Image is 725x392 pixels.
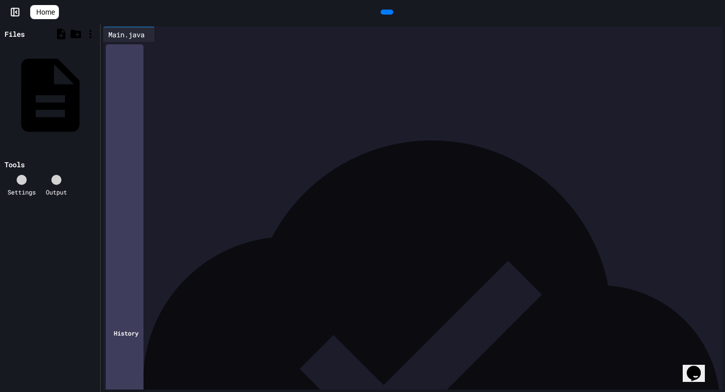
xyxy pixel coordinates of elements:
a: Home [30,5,59,19]
div: Tools [5,159,25,170]
div: Main.java [103,27,155,42]
span: Home [36,7,55,17]
div: Output [46,187,67,197]
div: Settings [8,187,36,197]
iframe: chat widget [683,352,715,382]
div: Files [5,29,25,39]
div: Main.java [103,29,150,40]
